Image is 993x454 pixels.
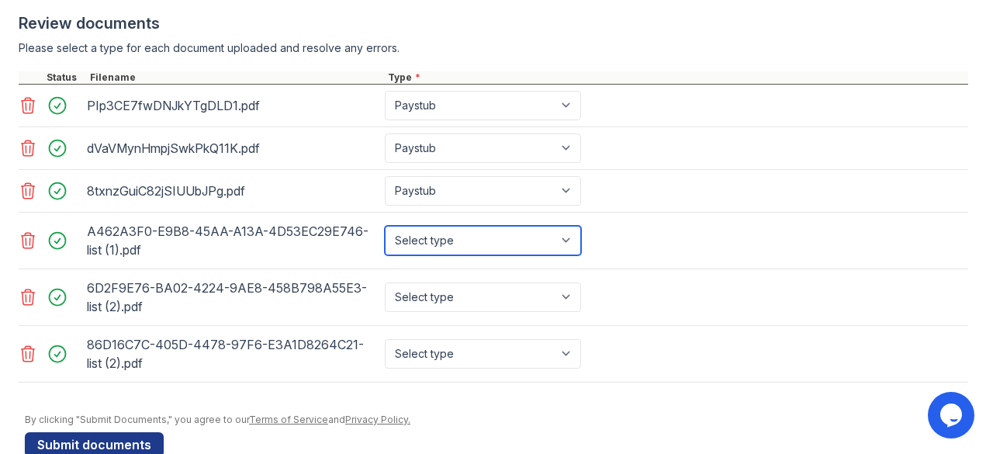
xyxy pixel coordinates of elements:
[87,136,379,161] div: dVaVMynHmpjSwkPkQ11K.pdf
[385,71,968,84] div: Type
[345,414,410,425] a: Privacy Policy.
[87,178,379,203] div: 8txnzGuiC82jSIUUbJPg.pdf
[43,71,87,84] div: Status
[87,219,379,262] div: A462A3F0-E9B8-45AA-A13A-4D53EC29E746-list (1).pdf
[25,414,968,426] div: By clicking "Submit Documents," you agree to our and
[87,332,379,376] div: 86D16C7C-405D-4478-97F6-E3A1D8264C21-list (2).pdf
[87,276,379,319] div: 6D2F9E76-BA02-4224-9AE8-458B798A55E3-list (2).pdf
[928,392,977,438] iframe: chat widget
[19,40,968,56] div: Please select a type for each document uploaded and resolve any errors.
[19,12,968,34] div: Review documents
[87,93,379,118] div: PIp3CE7fwDNJkYTgDLD1.pdf
[87,71,385,84] div: Filename
[249,414,328,425] a: Terms of Service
